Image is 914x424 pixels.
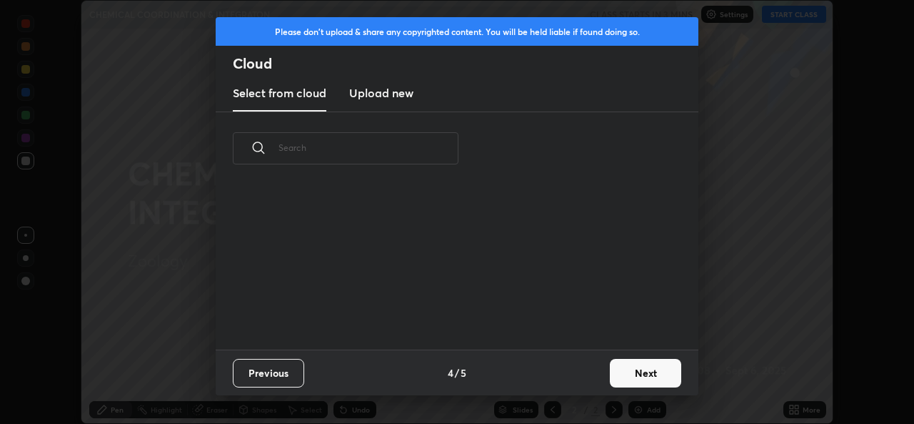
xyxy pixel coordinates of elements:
h3: Upload new [349,84,413,102]
h3: Select from cloud [233,84,326,102]
button: Next [610,359,681,388]
input: Search [278,117,458,178]
h2: Cloud [233,54,698,73]
h4: 4 [448,365,453,380]
h4: 5 [461,365,466,380]
div: Please don't upload & share any copyrighted content. You will be held liable if found doing so. [216,17,698,46]
button: Previous [233,359,304,388]
h4: / [455,365,459,380]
